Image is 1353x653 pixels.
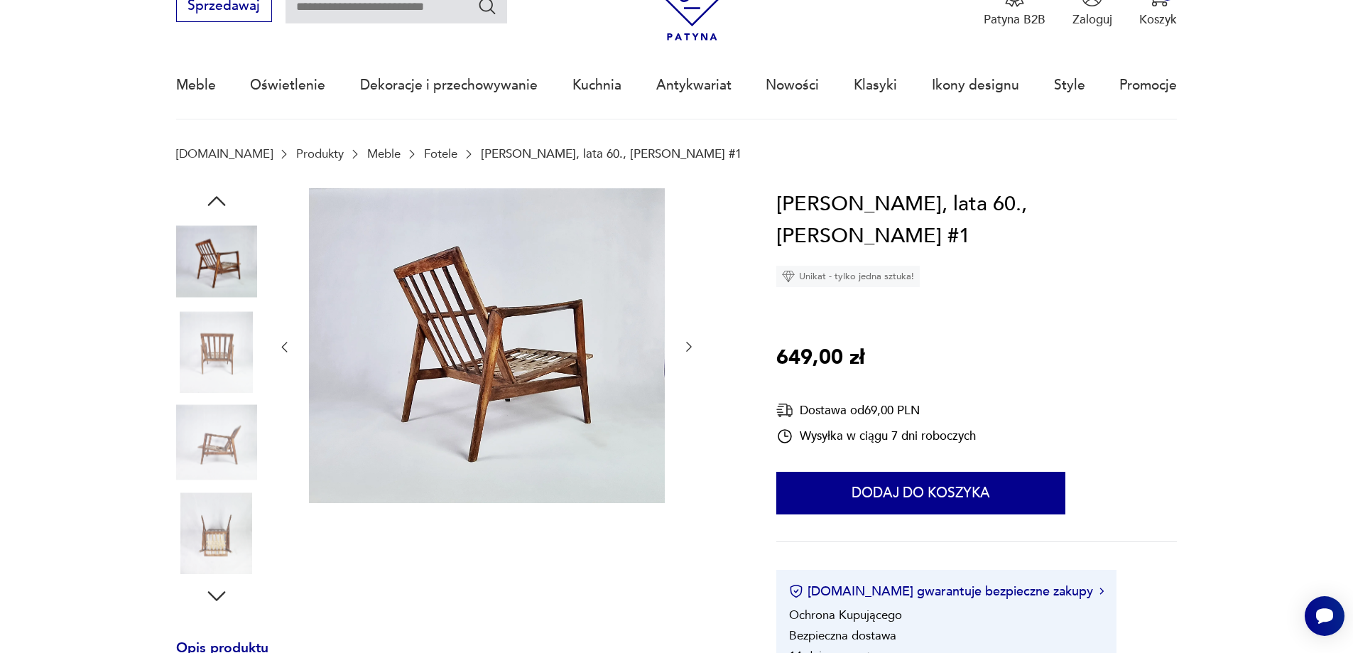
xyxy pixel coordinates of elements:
[776,472,1065,514] button: Dodaj do koszyka
[176,402,257,483] img: Zdjęcie produktu Fotel Stefan, lata 60., Zenon Bączyk #1
[367,147,401,161] a: Meble
[776,401,976,419] div: Dostawa od 69,00 PLN
[176,492,257,573] img: Zdjęcie produktu Fotel Stefan, lata 60., Zenon Bączyk #1
[296,147,344,161] a: Produkty
[176,1,272,13] a: Sprzedawaj
[250,53,325,118] a: Oświetlenie
[176,147,273,161] a: [DOMAIN_NAME]
[782,270,795,283] img: Ikona diamentu
[789,583,1104,600] button: [DOMAIN_NAME] gwarantuje bezpieczne zakupy
[309,188,665,504] img: Zdjęcie produktu Fotel Stefan, lata 60., Zenon Bączyk #1
[1119,53,1177,118] a: Promocje
[176,53,216,118] a: Meble
[789,607,902,623] li: Ochrona Kupującego
[766,53,819,118] a: Nowości
[481,147,741,161] p: [PERSON_NAME], lata 60., [PERSON_NAME] #1
[776,266,920,287] div: Unikat - tylko jedna sztuka!
[1099,588,1104,595] img: Ikona strzałki w prawo
[1072,11,1112,28] p: Zaloguj
[1054,53,1085,118] a: Style
[176,311,257,392] img: Zdjęcie produktu Fotel Stefan, lata 60., Zenon Bączyk #1
[572,53,621,118] a: Kuchnia
[932,53,1019,118] a: Ikony designu
[776,428,976,445] div: Wysyłka w ciągu 7 dni roboczych
[656,53,732,118] a: Antykwariat
[1139,11,1177,28] p: Koszyk
[776,188,1177,253] h1: [PERSON_NAME], lata 60., [PERSON_NAME] #1
[854,53,897,118] a: Klasyki
[176,221,257,302] img: Zdjęcie produktu Fotel Stefan, lata 60., Zenon Bączyk #1
[1305,596,1344,636] iframe: Smartsupp widget button
[424,147,457,161] a: Fotele
[776,342,864,374] p: 649,00 zł
[776,401,793,419] img: Ikona dostawy
[789,584,803,598] img: Ikona certyfikatu
[360,53,538,118] a: Dekoracje i przechowywanie
[984,11,1045,28] p: Patyna B2B
[789,627,896,644] li: Bezpieczna dostawa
